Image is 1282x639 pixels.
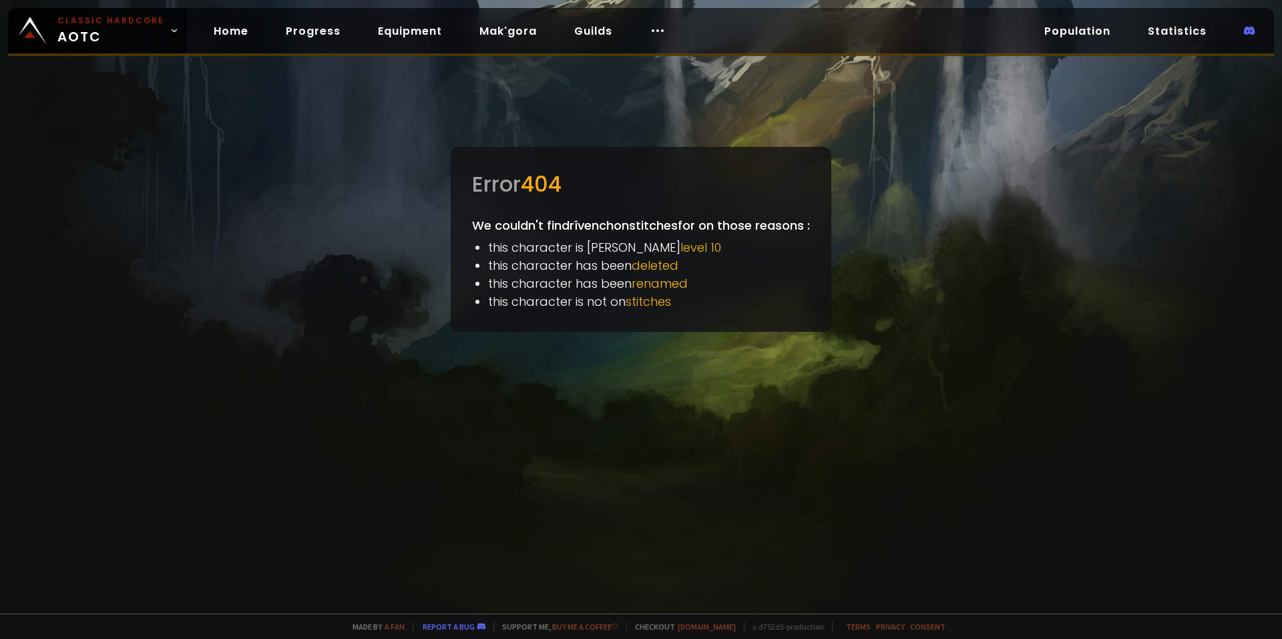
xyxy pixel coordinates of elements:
li: this character is not on [488,292,810,310]
li: this character is [PERSON_NAME] [488,238,810,256]
span: v. d752d5 - production [744,622,824,632]
a: [DOMAIN_NAME] [678,622,736,632]
a: Statistics [1137,17,1217,45]
a: Report a bug [423,622,475,632]
span: 404 [521,169,562,199]
span: Made by [345,622,405,632]
span: stitches [626,293,671,310]
span: deleted [632,257,678,274]
a: Terms [846,622,871,632]
a: Classic HardcoreAOTC [8,8,187,53]
a: Guilds [564,17,623,45]
span: Support me, [493,622,618,632]
a: Progress [275,17,351,45]
span: renamed [632,275,688,292]
a: Consent [910,622,945,632]
div: Error [472,168,810,200]
a: Home [203,17,259,45]
small: Classic Hardcore [57,15,164,27]
span: Checkout [626,622,736,632]
li: this character has been [488,256,810,274]
a: Mak'gora [469,17,548,45]
span: AOTC [57,15,164,47]
a: Equipment [367,17,453,45]
a: a fan [385,622,405,632]
span: level 10 [680,239,721,256]
a: Population [1034,17,1121,45]
a: Buy me a coffee [552,622,618,632]
li: this character has been [488,274,810,292]
a: Privacy [876,622,905,632]
div: We couldn't find rîvench on stitches for on those reasons : [451,147,831,332]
